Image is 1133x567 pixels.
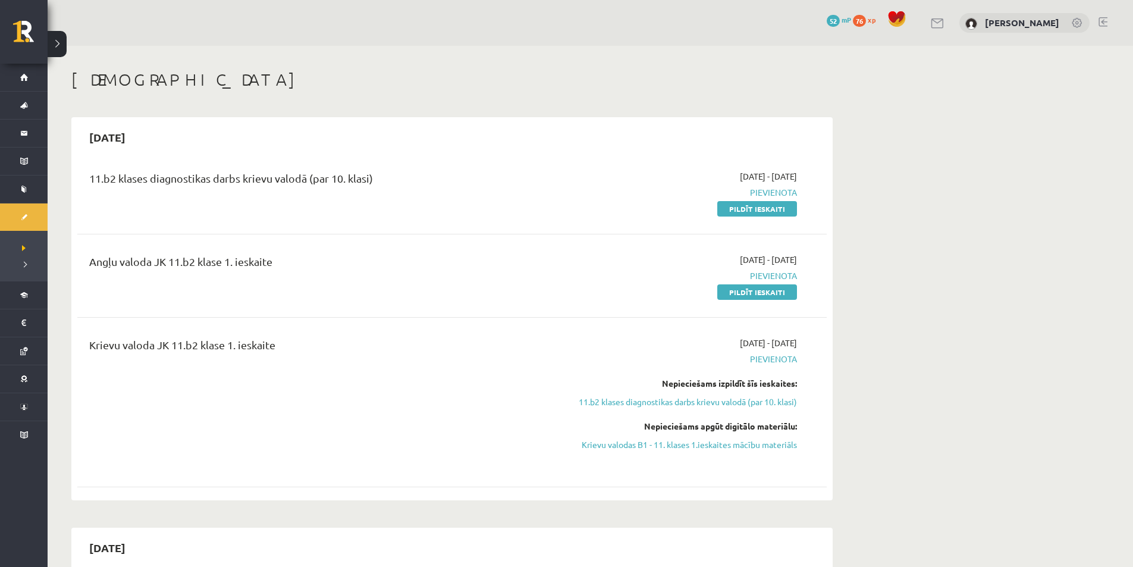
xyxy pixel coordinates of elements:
[965,18,977,30] img: Tomass Ozoliņš
[842,15,851,24] span: mP
[853,15,866,27] span: 76
[13,21,48,51] a: Rīgas 1. Tālmācības vidusskola
[71,70,833,90] h1: [DEMOGRAPHIC_DATA]
[868,15,875,24] span: xp
[77,123,137,151] h2: [DATE]
[717,284,797,300] a: Pildīt ieskaiti
[89,337,555,359] div: Krievu valoda JK 11.b2 klase 1. ieskaite
[573,353,797,365] span: Pievienota
[89,253,555,275] div: Angļu valoda JK 11.b2 klase 1. ieskaite
[740,337,797,349] span: [DATE] - [DATE]
[573,377,797,390] div: Nepieciešams izpildīt šīs ieskaites:
[827,15,840,27] span: 52
[717,201,797,217] a: Pildīt ieskaiti
[573,396,797,408] a: 11.b2 klases diagnostikas darbs krievu valodā (par 10. klasi)
[77,534,137,562] h2: [DATE]
[827,15,851,24] a: 52 mP
[985,17,1059,29] a: [PERSON_NAME]
[853,15,881,24] a: 76 xp
[573,420,797,433] div: Nepieciešams apgūt digitālo materiālu:
[89,170,555,192] div: 11.b2 klases diagnostikas darbs krievu valodā (par 10. klasi)
[740,253,797,266] span: [DATE] - [DATE]
[740,170,797,183] span: [DATE] - [DATE]
[573,186,797,199] span: Pievienota
[573,270,797,282] span: Pievienota
[573,438,797,451] a: Krievu valodas B1 - 11. klases 1.ieskaites mācību materiāls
